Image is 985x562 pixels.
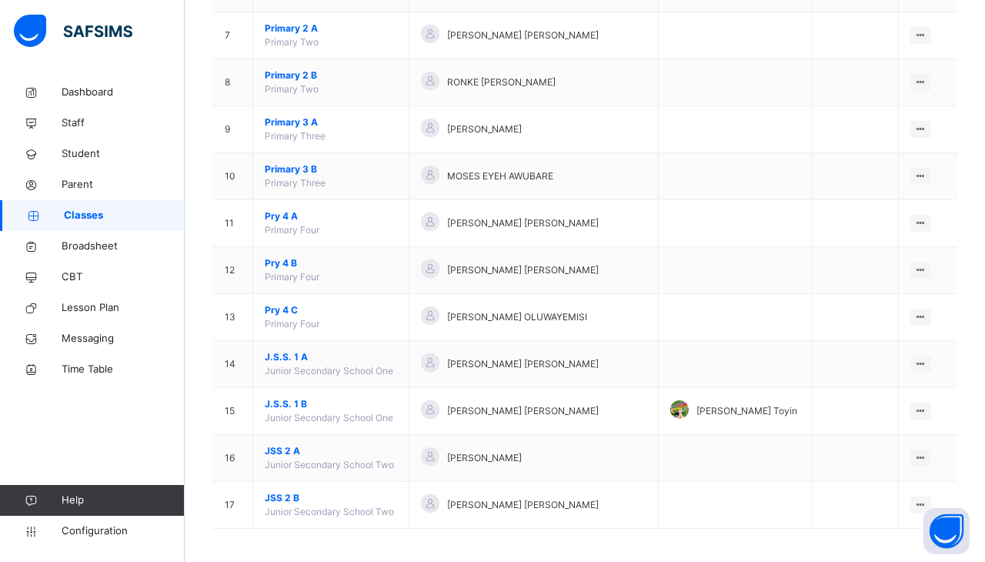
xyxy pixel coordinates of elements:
[265,397,397,411] span: J.S.S. 1 B
[62,493,184,508] span: Help
[265,318,319,330] span: Primary Four
[213,59,253,106] td: 8
[265,444,397,458] span: JSS 2 A
[62,146,185,162] span: Student
[265,83,319,95] span: Primary Two
[265,491,397,505] span: JSS 2 B
[213,200,253,247] td: 11
[265,69,397,82] span: Primary 2 B
[213,153,253,200] td: 10
[213,12,253,59] td: 7
[696,404,797,418] span: [PERSON_NAME] Toyin
[62,85,185,100] span: Dashboard
[265,506,394,517] span: Junior Secondary School Two
[213,106,253,153] td: 9
[265,459,394,470] span: Junior Secondary School Two
[62,362,185,377] span: Time Table
[213,294,253,341] td: 13
[265,177,326,189] span: Primary Three
[62,269,185,285] span: CBT
[62,331,185,346] span: Messaging
[265,224,319,236] span: Primary Four
[213,482,253,529] td: 17
[213,388,253,435] td: 15
[265,162,397,176] span: Primary 3 B
[265,271,319,283] span: Primary Four
[265,256,397,270] span: Pry 4 B
[64,208,185,223] span: Classes
[14,15,132,47] img: safsims
[213,435,253,482] td: 16
[447,75,556,89] span: RONKE [PERSON_NAME]
[265,412,393,423] span: Junior Secondary School One
[447,310,587,324] span: [PERSON_NAME] OLUWAYEMISI
[265,303,397,317] span: Pry 4 C
[62,239,185,254] span: Broadsheet
[265,115,397,129] span: Primary 3 A
[213,341,253,388] td: 14
[265,36,319,48] span: Primary Two
[62,524,184,539] span: Configuration
[447,169,553,183] span: MOSES EYEH AWUBARE
[447,263,599,277] span: [PERSON_NAME] [PERSON_NAME]
[265,209,397,223] span: Pry 4 A
[447,498,599,512] span: [PERSON_NAME] [PERSON_NAME]
[265,22,397,35] span: Primary 2 A
[265,350,397,364] span: J.S.S. 1 A
[265,365,393,376] span: Junior Secondary School One
[447,28,599,42] span: [PERSON_NAME] [PERSON_NAME]
[447,357,599,371] span: [PERSON_NAME] [PERSON_NAME]
[62,177,185,192] span: Parent
[447,216,599,230] span: [PERSON_NAME] [PERSON_NAME]
[213,247,253,294] td: 12
[923,508,970,554] button: Open asap
[62,115,185,131] span: Staff
[447,122,522,136] span: [PERSON_NAME]
[447,404,599,418] span: [PERSON_NAME] [PERSON_NAME]
[265,130,326,142] span: Primary Three
[62,300,185,316] span: Lesson Plan
[447,451,522,465] span: [PERSON_NAME]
